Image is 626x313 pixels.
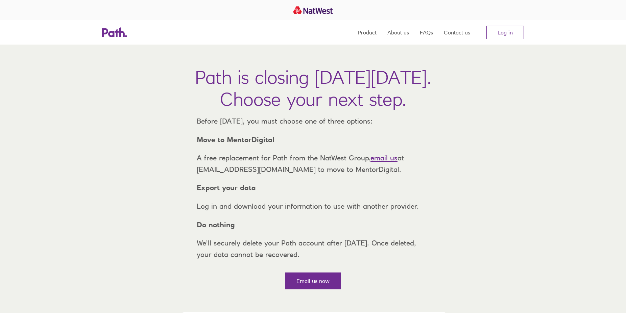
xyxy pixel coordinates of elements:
[370,154,398,162] a: email us
[195,66,431,110] h1: Path is closing [DATE][DATE]. Choose your next step.
[444,20,470,45] a: Contact us
[358,20,377,45] a: Product
[197,220,235,229] strong: Do nothing
[285,272,341,289] a: Email us now
[197,183,256,192] strong: Export your data
[197,135,274,144] strong: Move to MentorDigital
[191,237,435,260] p: We’ll securely delete your Path account after [DATE]. Once deleted, your data cannot be recovered.
[486,26,524,39] a: Log in
[420,20,433,45] a: FAQs
[387,20,409,45] a: About us
[191,152,435,175] p: A free replacement for Path from the NatWest Group, at [EMAIL_ADDRESS][DOMAIN_NAME] to move to Me...
[191,115,435,127] p: Before [DATE], you must choose one of three options:
[191,201,435,212] p: Log in and download your information to use with another provider.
